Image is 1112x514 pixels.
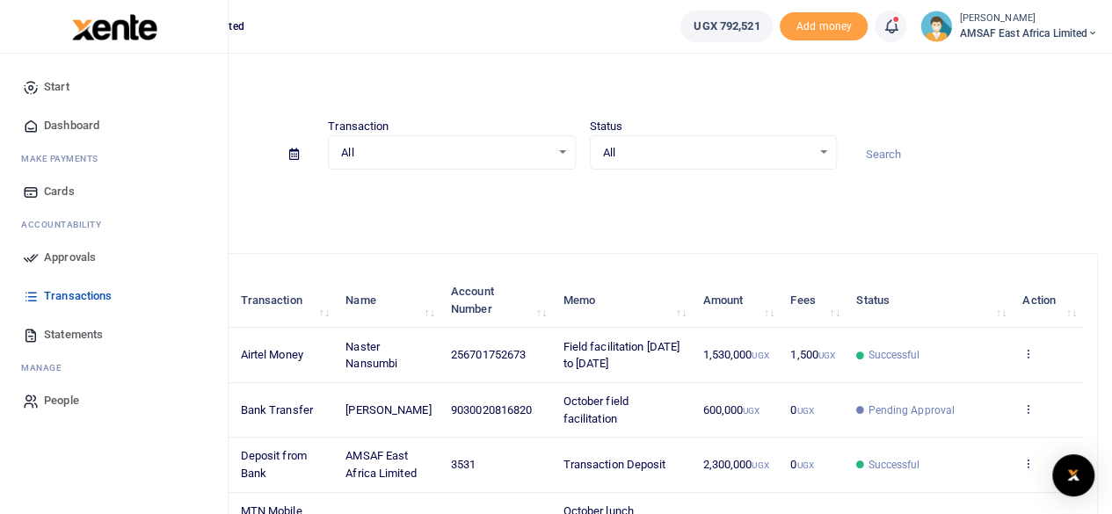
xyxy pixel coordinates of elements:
[553,273,693,328] th: Memo: activate to sort column ascending
[790,458,813,471] span: 0
[44,183,75,200] span: Cards
[44,392,79,409] span: People
[14,211,214,238] li: Ac
[14,381,214,420] a: People
[752,460,768,470] small: UGX
[752,351,768,360] small: UGX
[694,18,760,35] span: UGX 792,521
[345,403,431,416] span: [PERSON_NAME]
[790,403,813,416] span: 0
[868,347,919,363] span: Successful
[241,348,303,361] span: Airtel Money
[44,78,69,96] span: Start
[14,277,214,315] a: Transactions
[70,19,157,33] a: logo-small logo-large logo-large
[702,403,760,416] span: 600,000
[44,287,112,305] span: Transactions
[868,402,955,418] span: Pending Approval
[818,351,835,360] small: UGX
[780,18,868,32] a: Add money
[341,144,549,162] span: All
[959,11,1098,26] small: [PERSON_NAME]
[230,273,336,328] th: Transaction: activate to sort column ascending
[680,11,773,42] a: UGX 792,521
[781,273,847,328] th: Fees: activate to sort column ascending
[30,152,98,165] span: ake Payments
[241,449,307,480] span: Deposit from Bank
[702,348,768,361] span: 1,530,000
[44,249,96,266] span: Approvals
[345,449,416,480] span: AMSAF East Africa Limited
[780,12,868,41] span: Add money
[959,25,1098,41] span: AMSAF East Africa Limited
[451,348,526,361] span: 256701752673
[743,406,760,416] small: UGX
[67,191,1098,209] p: Download
[14,172,214,211] a: Cards
[702,458,768,471] span: 2,300,000
[1052,454,1094,496] div: Open Intercom Messenger
[920,11,952,42] img: profile-user
[451,403,532,416] span: 9030020816820
[590,118,623,135] label: Status
[603,144,811,162] span: All
[796,460,813,470] small: UGX
[34,218,101,231] span: countability
[780,12,868,41] li: Toup your wallet
[14,68,214,106] a: Start
[14,315,214,354] a: Statements
[72,14,157,40] img: logo-large
[44,326,103,344] span: Statements
[14,106,214,145] a: Dashboard
[563,395,629,425] span: October field facilitation
[693,273,781,328] th: Amount: activate to sort column ascending
[44,117,99,134] span: Dashboard
[14,238,214,277] a: Approvals
[441,273,554,328] th: Account Number: activate to sort column ascending
[14,145,214,172] li: M
[868,457,919,473] span: Successful
[563,340,680,371] span: Field facilitation [DATE] to [DATE]
[851,140,1098,170] input: Search
[336,273,441,328] th: Name: activate to sort column ascending
[241,403,313,416] span: Bank Transfer
[563,458,666,471] span: Transaction Deposit
[345,340,397,371] span: Naster Nansumbi
[790,348,835,361] span: 1,500
[328,118,389,135] label: Transaction
[796,406,813,416] small: UGX
[1013,273,1083,328] th: Action: activate to sort column ascending
[847,273,1013,328] th: Status: activate to sort column ascending
[30,361,62,374] span: anage
[673,11,780,42] li: Wallet ballance
[67,76,1098,95] h4: Transactions
[920,11,1098,42] a: profile-user [PERSON_NAME] AMSAF East Africa Limited
[451,458,476,471] span: 3531
[14,354,214,381] li: M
